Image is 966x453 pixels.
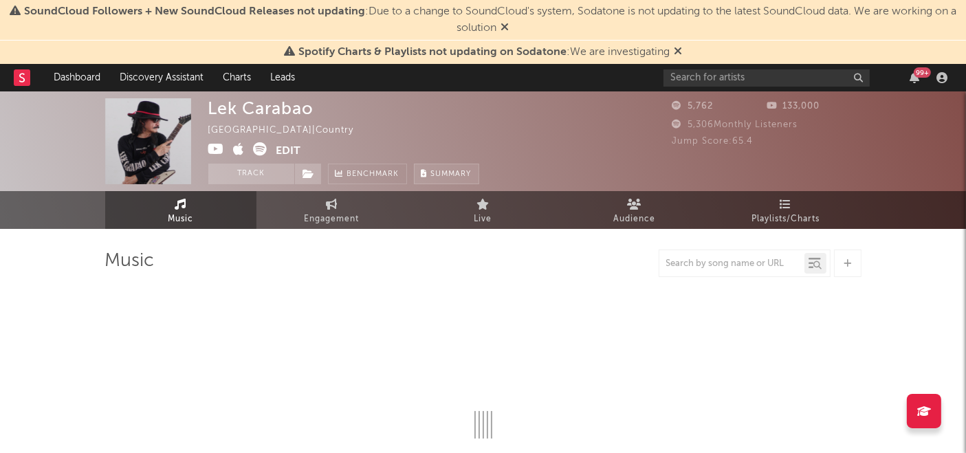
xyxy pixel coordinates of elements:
[256,191,408,229] a: Engagement
[613,211,655,228] span: Audience
[672,102,714,111] span: 5,762
[261,64,305,91] a: Leads
[672,137,754,146] span: Jump Score: 65.4
[328,164,407,184] a: Benchmark
[24,6,956,34] span: : Due to a change to SoundCloud's system, Sodatone is not updating to the latest SoundCloud data....
[213,64,261,91] a: Charts
[168,211,193,228] span: Music
[663,69,870,87] input: Search for artists
[674,47,682,58] span: Dismiss
[751,211,820,228] span: Playlists/Charts
[276,142,301,159] button: Edit
[305,211,360,228] span: Engagement
[208,122,370,139] div: [GEOGRAPHIC_DATA] | Country
[414,164,479,184] button: Summary
[44,64,110,91] a: Dashboard
[105,191,256,229] a: Music
[767,102,820,111] span: 133,000
[474,211,492,228] span: Live
[710,191,861,229] a: Playlists/Charts
[431,170,472,178] span: Summary
[914,67,931,78] div: 99 +
[208,98,314,118] div: Lek Carabao
[347,166,399,183] span: Benchmark
[208,164,294,184] button: Track
[910,72,919,83] button: 99+
[659,258,804,269] input: Search by song name or URL
[501,23,509,34] span: Dismiss
[559,191,710,229] a: Audience
[408,191,559,229] a: Live
[24,6,365,17] span: SoundCloud Followers + New SoundCloud Releases not updating
[672,120,798,129] span: 5,306 Monthly Listeners
[298,47,567,58] span: Spotify Charts & Playlists not updating on Sodatone
[298,47,670,58] span: : We are investigating
[110,64,213,91] a: Discovery Assistant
